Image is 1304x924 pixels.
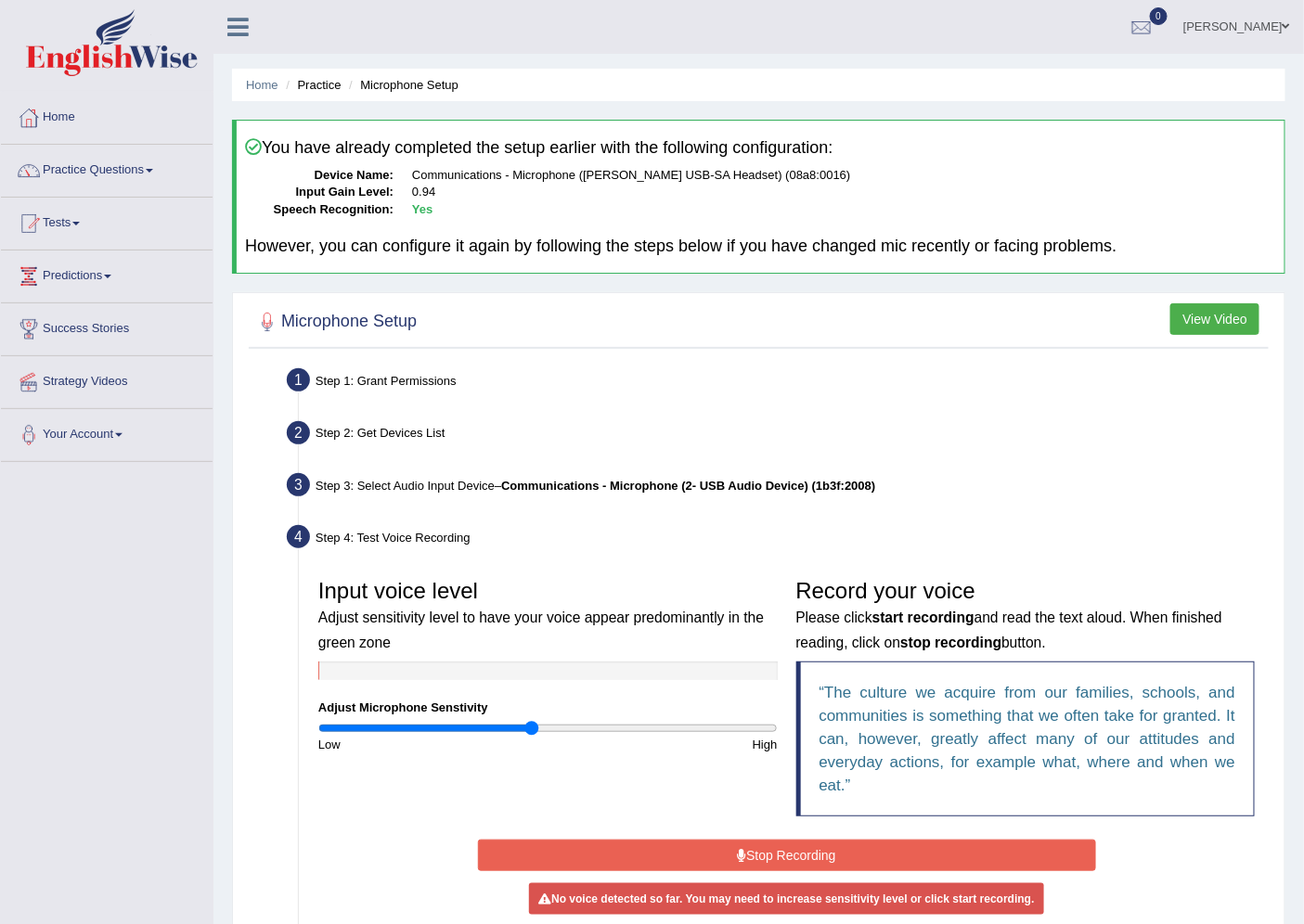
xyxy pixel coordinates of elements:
[796,610,1222,649] small: Please click and read the text aloud. When finished reading, click on button.
[820,684,1236,794] q: The culture we acquire from our families, schools, and communities is something that we often tak...
[412,202,433,216] b: Yes
[245,167,394,185] dt: Device Name:
[245,138,1276,158] h4: You have already completed the setup earlier with the following configuration:
[501,479,875,493] b: Communications - Microphone (2- USB Audio Device) (1b3f:2008)
[412,184,1276,201] dd: 0.94
[1,92,213,138] a: Home
[1,145,213,191] a: Practice Questions
[246,78,278,92] a: Home
[1,198,213,244] a: Tests
[1170,303,1259,335] button: View Video
[872,610,975,625] b: start recording
[344,76,458,94] li: Microphone Setup
[529,883,1043,915] div: No voice detected so far. You may need to increase sensitivity level or click start recording.
[278,468,1276,508] div: Step 3: Select Audio Input Device
[1,409,213,456] a: Your Account
[281,76,341,94] li: Practice
[318,579,778,652] h3: Input voice level
[478,840,1096,871] button: Stop Recording
[1,303,213,350] a: Success Stories
[1,356,213,403] a: Strategy Videos
[548,736,786,753] div: High
[253,308,417,336] h2: Microphone Setup
[309,736,548,753] div: Low
[278,520,1276,560] div: Step 4: Test Voice Recording
[318,699,488,716] label: Adjust Microphone Senstivity
[318,610,764,649] small: Adjust sensitivity level to have your voice appear predominantly in the green zone
[245,184,394,201] dt: Input Gain Level:
[278,363,1276,404] div: Step 1: Grant Permissions
[245,201,394,219] dt: Speech Recognition:
[900,635,1001,650] b: stop recording
[278,416,1276,456] div: Step 2: Get Devices List
[495,479,876,493] span: –
[1,250,213,297] a: Predictions
[1150,7,1168,25] span: 0
[412,167,1276,185] dd: Communications - Microphone ([PERSON_NAME] USB-SA Headset) (08a8:0016)
[796,579,1256,652] h3: Record your voice
[245,237,1276,256] h4: However, you can configure it again by following the steps below if you have changed mic recently...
